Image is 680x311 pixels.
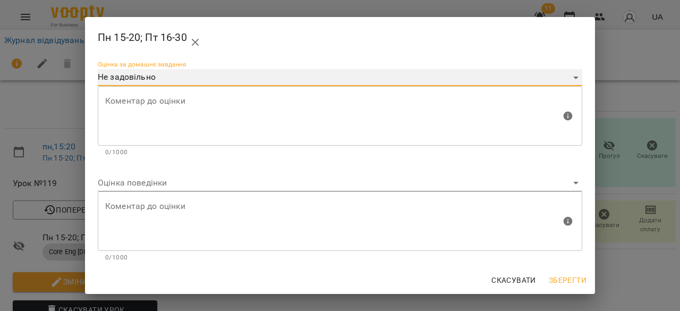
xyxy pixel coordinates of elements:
[491,274,536,287] span: Скасувати
[183,30,208,55] button: close
[98,86,582,157] div: Максимальна кількість: 1000 символів
[98,191,582,263] div: Максимальна кількість: 1000 символів
[549,274,586,287] span: Зберегти
[487,271,540,290] button: Скасувати
[98,62,186,68] label: Оцінка за домашнє завдання
[105,147,575,158] p: 0/1000
[98,26,582,51] h2: Пн 15-20; Пт 16-30
[545,271,591,290] button: Зберегти
[105,253,575,263] p: 0/1000
[98,69,582,86] div: Не задовільно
